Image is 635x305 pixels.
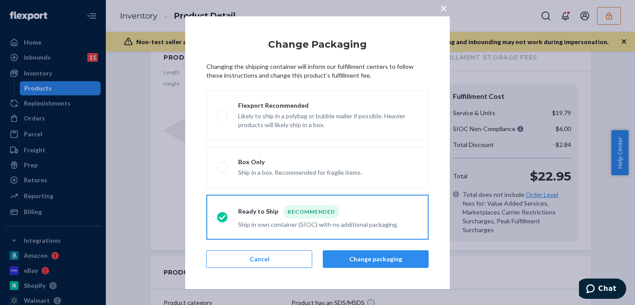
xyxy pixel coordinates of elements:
[284,205,339,218] div: Recommended
[238,110,418,129] div: Likely to ship in a polybag or bubble mailer if possible. Heavier products will likely ship in a ...
[238,166,362,177] div: Ship in a box. Recommended for fragile items.
[206,38,429,52] h2: Change Packaging
[206,250,312,268] button: Cancel
[238,101,418,110] div: Flexport Recommended
[238,158,362,166] div: Box Only
[440,0,447,15] span: ×
[206,62,429,80] p: Changing the shipping container will inform our fulfillment centers to follow these instructions ...
[238,205,398,218] div: Ready to Ship
[238,218,398,229] div: Ship in own container (SIOC) with no additional packaging.
[579,279,626,301] iframe: Opens a widget where you can chat to one of our agents
[323,250,429,268] button: Change packaging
